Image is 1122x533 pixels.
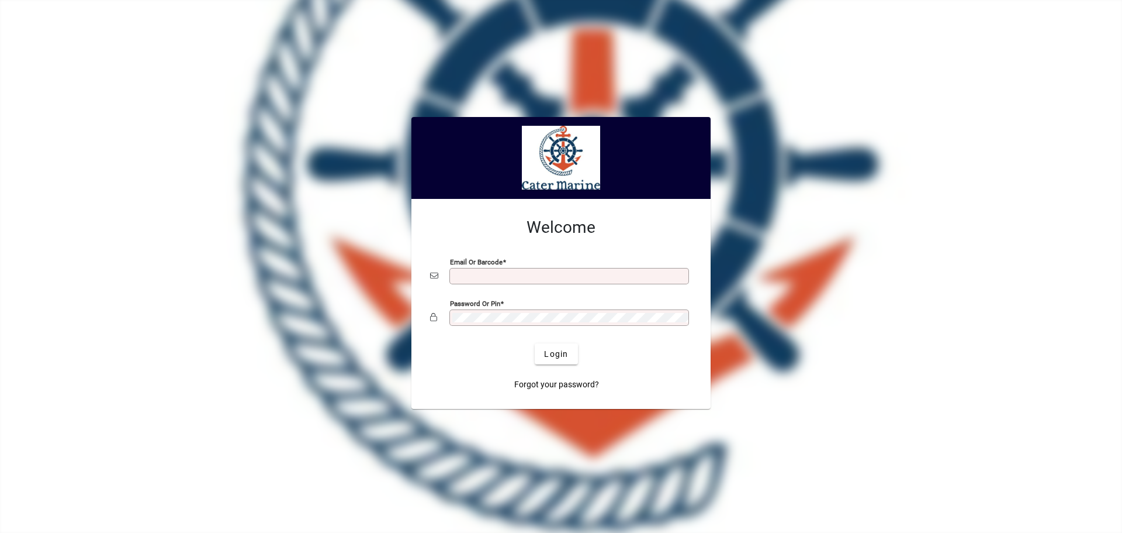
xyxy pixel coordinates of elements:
[430,218,692,238] h2: Welcome
[450,300,500,308] mat-label: Password or Pin
[510,374,604,395] a: Forgot your password?
[450,258,503,266] mat-label: Email or Barcode
[535,343,577,364] button: Login
[514,379,599,391] span: Forgot your password?
[544,348,568,360] span: Login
